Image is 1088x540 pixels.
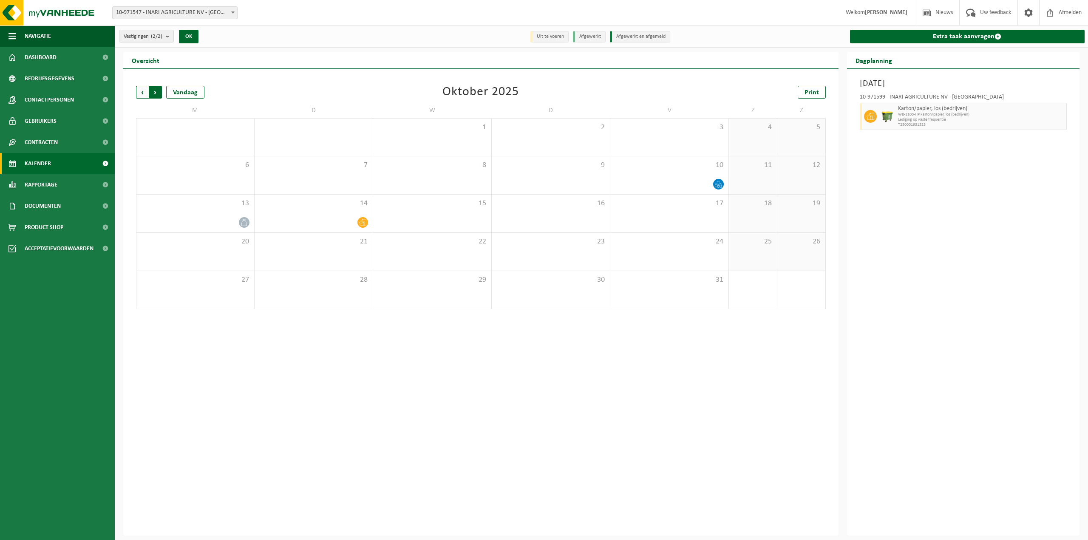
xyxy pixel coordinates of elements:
[733,237,773,246] span: 25
[136,86,149,99] span: Vorige
[259,237,368,246] span: 21
[112,6,238,19] span: 10-971547 - INARI AGRICULTURE NV - DEINZE
[113,7,237,19] span: 10-971547 - INARI AGRICULTURE NV - DEINZE
[492,103,610,118] td: D
[610,103,729,118] td: V
[729,103,777,118] td: Z
[530,31,569,42] li: Uit te voeren
[898,117,1065,122] span: Lediging op vaste frequentie
[615,275,724,285] span: 31
[782,237,821,246] span: 26
[860,77,1067,90] h3: [DATE]
[496,275,606,285] span: 30
[847,52,901,68] h2: Dagplanning
[166,86,204,99] div: Vandaag
[733,161,773,170] span: 11
[777,103,826,118] td: Z
[25,217,63,238] span: Product Shop
[733,123,773,132] span: 4
[25,238,93,259] span: Acceptatievoorwaarden
[141,275,250,285] span: 27
[615,161,724,170] span: 10
[850,30,1085,43] a: Extra taak aanvragen
[798,86,826,99] a: Print
[25,110,57,132] span: Gebruikers
[259,161,368,170] span: 7
[573,31,606,42] li: Afgewerkt
[733,199,773,208] span: 18
[860,94,1067,103] div: 10-971599 - INARI AGRICULTURE NV - [GEOGRAPHIC_DATA]
[496,123,606,132] span: 2
[442,86,519,99] div: Oktober 2025
[782,123,821,132] span: 5
[496,161,606,170] span: 9
[136,103,255,118] td: M
[881,110,894,123] img: WB-1100-HPE-GN-50
[782,199,821,208] span: 19
[179,30,198,43] button: OK
[25,89,74,110] span: Contactpersonen
[259,275,368,285] span: 28
[805,89,819,96] span: Print
[25,153,51,174] span: Kalender
[610,31,670,42] li: Afgewerkt en afgemeld
[141,161,250,170] span: 6
[259,199,368,208] span: 14
[377,123,487,132] span: 1
[377,275,487,285] span: 29
[377,161,487,170] span: 8
[25,195,61,217] span: Documenten
[377,237,487,246] span: 22
[255,103,373,118] td: D
[496,199,606,208] span: 16
[615,199,724,208] span: 17
[119,30,174,42] button: Vestigingen(2/2)
[865,9,907,16] strong: [PERSON_NAME]
[373,103,492,118] td: W
[898,105,1065,112] span: Karton/papier, los (bedrijven)
[25,25,51,47] span: Navigatie
[782,161,821,170] span: 12
[141,237,250,246] span: 20
[123,52,168,68] h2: Overzicht
[25,47,57,68] span: Dashboard
[149,86,162,99] span: Volgende
[141,199,250,208] span: 13
[898,122,1065,127] span: T250001931323
[25,174,57,195] span: Rapportage
[124,30,162,43] span: Vestigingen
[615,123,724,132] span: 3
[25,68,74,89] span: Bedrijfsgegevens
[151,34,162,39] count: (2/2)
[25,132,58,153] span: Contracten
[615,237,724,246] span: 24
[898,112,1065,117] span: WB-1100-HP karton/papier, los (bedrijven)
[496,237,606,246] span: 23
[377,199,487,208] span: 15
